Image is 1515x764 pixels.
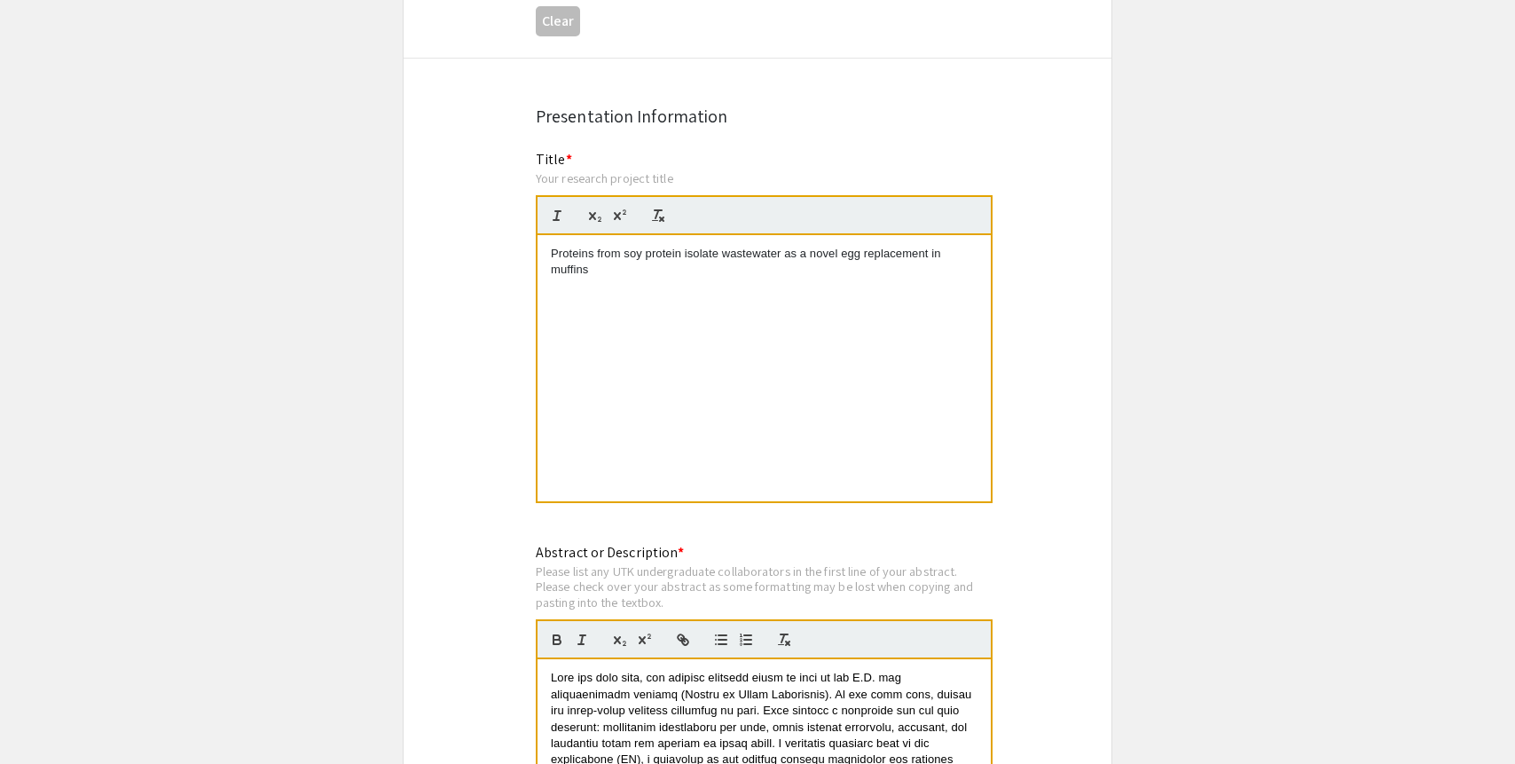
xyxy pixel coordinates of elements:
[536,543,684,562] mat-label: Abstract or Description
[13,684,75,751] iframe: Chat
[536,150,572,169] mat-label: Title
[536,170,993,186] div: Your research project title
[536,563,993,610] div: Please list any UTK undergraduate collaborators in the first line of your abstract. Please check ...
[536,103,979,130] div: Presentation Information
[551,246,977,279] p: Proteins from soy protein isolate wastewater as a novel egg replacement in muffins
[536,6,580,35] button: Clear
